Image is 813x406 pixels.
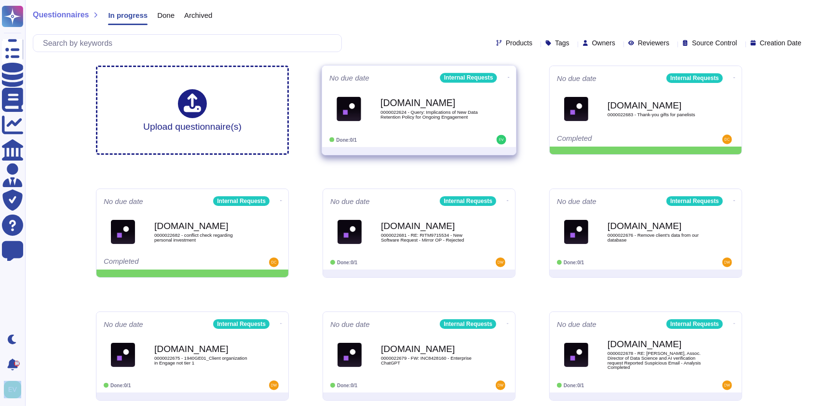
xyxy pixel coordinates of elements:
[154,344,251,353] b: [DOMAIN_NAME]
[564,260,584,265] span: Done: 0/1
[330,321,370,328] span: No due date
[608,351,704,369] span: 0000022678 - RE: [PERSON_NAME], Assoc. Director of Data Science and AI verification request Repor...
[338,343,362,367] img: Logo
[555,40,569,46] span: Tags
[496,257,505,267] img: user
[154,356,251,365] span: 0000022675 - 1940GE01_Client organization in Engage not tier 1
[666,319,723,329] div: Internal Requests
[330,198,370,205] span: No due date
[111,343,135,367] img: Logo
[338,220,362,244] img: Logo
[4,381,21,398] img: user
[592,40,615,46] span: Owners
[557,135,675,144] div: Completed
[557,75,596,82] span: No due date
[157,12,175,19] span: Done
[722,257,732,267] img: user
[564,220,588,244] img: Logo
[608,233,704,242] span: 0000022676 - Remove client's data from our database
[154,221,251,230] b: [DOMAIN_NAME]
[337,383,357,388] span: Done: 0/1
[608,101,704,110] b: [DOMAIN_NAME]
[381,356,477,365] span: 0000022679 - FW: INC8428160 - Enterprise ChatGPT
[184,12,212,19] span: Archived
[638,40,669,46] span: Reviewers
[269,380,279,390] img: user
[269,257,279,267] img: user
[760,40,801,46] span: Creation Date
[381,233,477,242] span: 0000022681 - RE: RITM9715534 - New Software Request - Mirror OP - Rejected
[440,73,497,82] div: Internal Requests
[337,260,357,265] span: Done: 0/1
[608,112,704,117] span: 0000022683 - Thank-you gifts for panelists
[110,383,131,388] span: Done: 0/1
[506,40,532,46] span: Products
[722,135,732,144] img: user
[38,35,341,52] input: Search by keywords
[380,110,478,119] span: 0000022624 - Query: Implications of New Data Retention Policy for Ongoing Engagement
[722,380,732,390] img: user
[108,12,148,19] span: In progress
[104,198,143,205] span: No due date
[557,321,596,328] span: No due date
[380,98,478,108] b: [DOMAIN_NAME]
[564,97,588,121] img: Logo
[692,40,737,46] span: Source Control
[496,380,505,390] img: user
[337,96,361,121] img: Logo
[104,321,143,328] span: No due date
[143,89,242,131] div: Upload questionnaire(s)
[154,233,251,242] span: 0000022682 - conflict check regarding personal investment
[104,257,222,267] div: Completed
[381,344,477,353] b: [DOMAIN_NAME]
[329,74,369,81] span: No due date
[564,343,588,367] img: Logo
[111,220,135,244] img: Logo
[608,221,704,230] b: [DOMAIN_NAME]
[666,196,723,206] div: Internal Requests
[213,319,270,329] div: Internal Requests
[497,135,506,145] img: user
[440,319,496,329] div: Internal Requests
[336,137,357,142] span: Done: 0/1
[33,11,89,19] span: Questionnaires
[608,339,704,349] b: [DOMAIN_NAME]
[440,196,496,206] div: Internal Requests
[557,198,596,205] span: No due date
[213,196,270,206] div: Internal Requests
[381,221,477,230] b: [DOMAIN_NAME]
[14,361,20,366] div: 9+
[666,73,723,83] div: Internal Requests
[2,379,28,400] button: user
[564,383,584,388] span: Done: 0/1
